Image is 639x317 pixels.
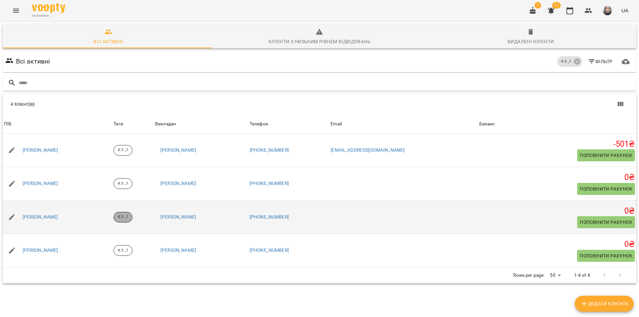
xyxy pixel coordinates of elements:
p: 1-4 of 4 [574,272,590,279]
div: Sort [4,120,12,128]
h5: 0 ₴ [479,206,635,216]
span: ПІБ [4,120,111,128]
span: UA [621,7,628,14]
div: Викладач [155,120,176,128]
div: Table Toolbar [3,93,636,115]
a: [PERSON_NAME] [23,214,58,221]
div: А 3 _1 [113,145,132,156]
a: [PERSON_NAME] [160,247,196,254]
p: Rows per page: [513,272,544,279]
button: Додати клієнта [575,296,634,312]
div: Теги [113,120,152,128]
p: А 3 _1 [118,248,128,253]
button: Поповнити рахунок [577,250,635,262]
h5: 0 ₴ [479,239,635,249]
span: Телефон [250,120,328,128]
span: For Business [32,14,65,18]
span: Поповнити рахунок [580,252,632,260]
a: [PERSON_NAME] [160,214,196,221]
div: Email [330,120,342,128]
button: Показати колонки [612,96,628,112]
div: 50 [547,270,563,280]
a: [PERSON_NAME] [160,180,196,187]
div: Sort [479,120,495,128]
a: [PERSON_NAME] [23,247,58,254]
button: Menu [8,3,24,19]
span: Викладач [155,120,247,128]
span: Додати клієнта [580,300,628,308]
h6: Всі активні [16,56,50,67]
span: Фільтр [588,58,613,66]
a: [PHONE_NUMBER] [250,181,289,186]
div: А 3 _1 [113,245,132,256]
button: Поповнити рахунок [577,149,635,161]
div: ПІБ [4,120,12,128]
div: А 3 _1 [113,212,132,223]
span: 1 [534,2,541,9]
a: [PHONE_NUMBER] [250,147,289,153]
p: А 3 _1 [118,147,128,153]
a: [PERSON_NAME] [160,147,196,154]
div: Sort [330,120,342,128]
h5: 0 ₴ [479,172,635,183]
div: А 3 _1 [113,178,132,189]
a: [EMAIL_ADDRESS][DOMAIN_NAME] [330,147,405,153]
button: Поповнити рахунок [577,216,635,228]
span: 11 [552,2,561,9]
img: a98e1baa36d2829334e726d29e7f98bd.jpg [603,6,612,15]
div: Всі активні [94,38,123,46]
div: Клієнти з низьким рівнем відвідувань [269,38,370,46]
a: [PERSON_NAME] [23,180,58,187]
p: А 3 _1 [561,59,571,65]
img: Voopty Logo [32,3,65,13]
div: Sort [250,120,268,128]
div: Видалені клієнти [508,38,554,46]
div: А 3 _1 [557,56,582,67]
button: Фільтр [585,56,615,68]
span: Поповнити рахунок [580,185,632,193]
a: [PHONE_NUMBER] [250,214,289,220]
p: А 3 _1 [118,214,128,220]
p: А 3 _1 [118,181,128,187]
div: Телефон [250,120,268,128]
div: 4 Клієнт(ів) [11,101,323,107]
div: Баланс [479,120,495,128]
button: UA [619,4,631,17]
a: [PHONE_NUMBER] [250,247,289,253]
span: Email [330,120,476,128]
span: Баланс [479,120,635,128]
a: [PERSON_NAME] [23,147,58,154]
span: Поповнити рахунок [580,218,632,226]
span: Поповнити рахунок [580,151,632,159]
div: Sort [155,120,176,128]
h5: -501 ₴ [479,139,635,149]
button: Поповнити рахунок [577,183,635,195]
